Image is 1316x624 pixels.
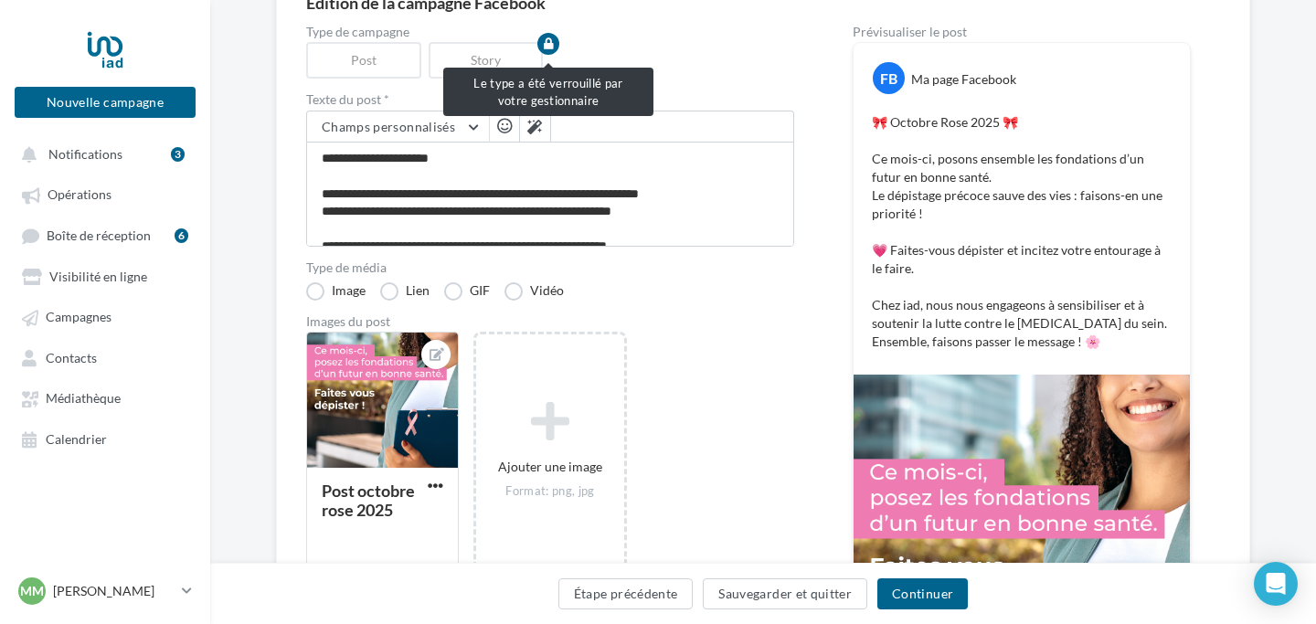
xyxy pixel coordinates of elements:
[11,341,199,374] a: Contacts
[872,113,1172,351] p: 🎀 Octobre Rose 2025 🎀 Ce mois-ci, posons ensemble les fondations d’un futur en bonne santé. Le dé...
[443,68,653,116] div: Le type a été verrouillé par votre gestionnaire
[20,582,44,600] span: MM
[558,578,694,609] button: Étape précédente
[11,259,199,292] a: Visibilité en ligne
[703,578,867,609] button: Sauvegarder et quitter
[48,146,122,162] span: Notifications
[11,218,199,252] a: Boîte de réception6
[306,282,366,301] label: Image
[873,62,905,94] div: FB
[53,582,175,600] p: [PERSON_NAME]
[322,481,415,520] div: Post octobre rose 2025
[11,177,199,210] a: Opérations
[322,119,455,134] span: Champs personnalisés
[46,431,107,447] span: Calendrier
[306,26,794,38] label: Type de campagne
[46,310,111,325] span: Campagnes
[46,391,121,407] span: Médiathèque
[15,87,196,118] button: Nouvelle campagne
[306,315,794,328] div: Images du post
[11,137,192,170] button: Notifications 3
[175,228,188,243] div: 6
[11,300,199,333] a: Campagnes
[11,381,199,414] a: Médiathèque
[877,578,968,609] button: Continuer
[504,282,564,301] label: Vidéo
[1254,562,1298,606] div: Open Intercom Messenger
[171,147,185,162] div: 3
[444,282,490,301] label: GIF
[49,269,147,284] span: Visibilité en ligne
[380,282,430,301] label: Lien
[853,26,1191,38] div: Prévisualiser le post
[48,187,111,203] span: Opérations
[11,422,199,455] a: Calendrier
[911,70,1016,89] div: Ma page Facebook
[15,574,196,608] a: MM [PERSON_NAME]
[47,227,151,243] span: Boîte de réception
[306,261,794,274] label: Type de média
[307,111,489,143] button: Champs personnalisés
[306,93,794,106] label: Texte du post *
[46,350,97,365] span: Contacts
